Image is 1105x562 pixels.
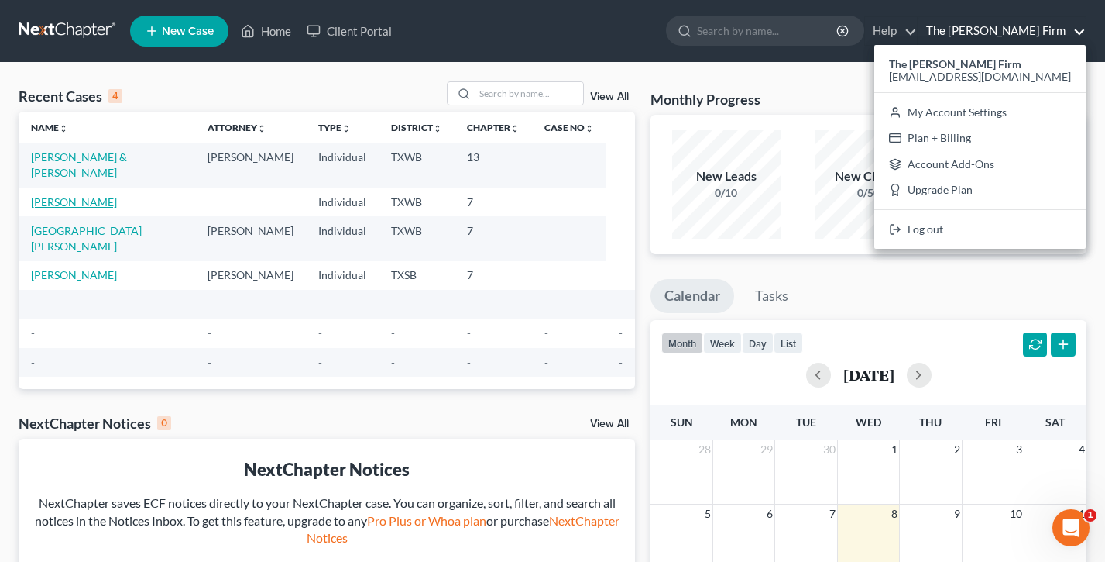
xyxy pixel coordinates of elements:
td: 7 [455,216,532,260]
span: 1 [890,440,899,459]
td: Individual [306,261,379,290]
button: week [703,333,742,353]
span: - [544,326,548,340]
a: NextChapter Notices [307,513,619,546]
span: - [467,326,471,340]
a: Chapterunfold_more [467,122,520,133]
span: - [31,298,35,311]
i: unfold_more [433,124,442,133]
div: The [PERSON_NAME] Firm [874,45,1086,249]
a: Upgrade Plan [874,178,1086,204]
span: 5 [703,505,712,523]
td: 7 [455,188,532,216]
span: 4 [1077,440,1086,459]
span: - [208,326,211,340]
a: [PERSON_NAME] & [PERSON_NAME] [31,150,127,179]
span: Sat [1045,415,1065,429]
a: Log out [874,216,1086,243]
span: [EMAIL_ADDRESS][DOMAIN_NAME] [889,70,1071,83]
span: - [467,356,471,369]
input: Search by name... [475,82,583,105]
span: Tue [796,415,816,429]
div: 0/10 [672,185,781,201]
a: Typeunfold_more [318,122,351,133]
a: View All [590,419,629,429]
span: Mon [730,415,757,429]
a: Case Nounfold_more [544,122,594,133]
a: Client Portal [299,17,400,45]
h3: Monthly Progress [650,90,760,109]
button: list [774,333,803,353]
td: [PERSON_NAME] [195,216,306,260]
div: 0/50 [815,185,923,201]
span: - [31,326,35,340]
div: New Clients [815,167,923,185]
td: TXWB [379,216,455,260]
div: NextChapter Notices [31,457,623,481]
span: 30 [822,440,837,459]
i: unfold_more [510,124,520,133]
span: 2 [952,440,962,459]
td: Individual [306,216,379,260]
a: Attorneyunfold_more [208,122,266,133]
button: day [742,333,774,353]
button: month [661,333,703,353]
span: Sun [671,415,693,429]
i: unfold_more [341,124,351,133]
span: - [544,356,548,369]
span: 3 [1014,440,1024,459]
span: - [391,298,395,311]
i: unfold_more [59,124,68,133]
a: Nameunfold_more [31,122,68,133]
span: Fri [985,415,1001,429]
a: Districtunfold_more [391,122,442,133]
a: Pro Plus or Whoa plan [367,513,486,528]
span: - [619,298,623,311]
span: 28 [697,440,712,459]
span: - [318,326,322,340]
iframe: Intercom live chat [1052,509,1090,546]
td: Individual [306,188,379,216]
a: [PERSON_NAME] [31,195,117,209]
div: Recent Cases [19,87,122,105]
span: - [544,298,548,311]
td: [PERSON_NAME] [195,261,306,290]
span: 7 [828,505,837,523]
span: Thu [919,415,942,429]
a: Home [233,17,299,45]
a: Plan + Billing [874,125,1086,151]
span: 11 [1071,505,1086,523]
span: - [391,326,395,340]
span: - [619,326,623,340]
div: NextChapter saves ECF notices directly to your NextChapter case. You can organize, sort, filter, ... [31,495,623,548]
div: NextChapter Notices [19,414,171,433]
h2: [DATE] [843,367,894,383]
span: - [318,298,322,311]
span: 1 [1084,509,1096,522]
span: - [318,356,322,369]
span: - [619,356,623,369]
i: unfold_more [585,124,594,133]
a: View All [590,91,629,102]
div: 4 [108,89,122,103]
span: 8 [890,505,899,523]
a: Tasks [741,279,802,313]
a: Help [865,17,917,45]
span: Wed [856,415,881,429]
a: The [PERSON_NAME] Firm [918,17,1086,45]
a: My Account Settings [874,99,1086,126]
span: - [208,356,211,369]
span: - [391,356,395,369]
a: [GEOGRAPHIC_DATA][PERSON_NAME] [31,224,142,253]
td: TXSB [379,261,455,290]
span: 9 [952,505,962,523]
td: TXWB [379,188,455,216]
span: 6 [765,505,774,523]
a: [PERSON_NAME] [31,268,117,281]
td: Individual [306,143,379,187]
i: unfold_more [257,124,266,133]
td: 7 [455,261,532,290]
strong: The [PERSON_NAME] Firm [889,57,1021,71]
td: TXWB [379,143,455,187]
span: 29 [759,440,774,459]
